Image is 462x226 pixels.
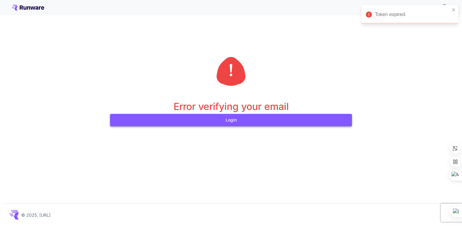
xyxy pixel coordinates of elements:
[438,1,451,13] button: In order to qualify for free credit, you need to sign up with a business email address and click ...
[174,99,289,114] p: Error verifying your email
[452,7,456,12] button: close
[110,114,352,126] button: Login
[375,11,450,18] div: Token expired.
[21,212,50,218] p: © 2025, [URL]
